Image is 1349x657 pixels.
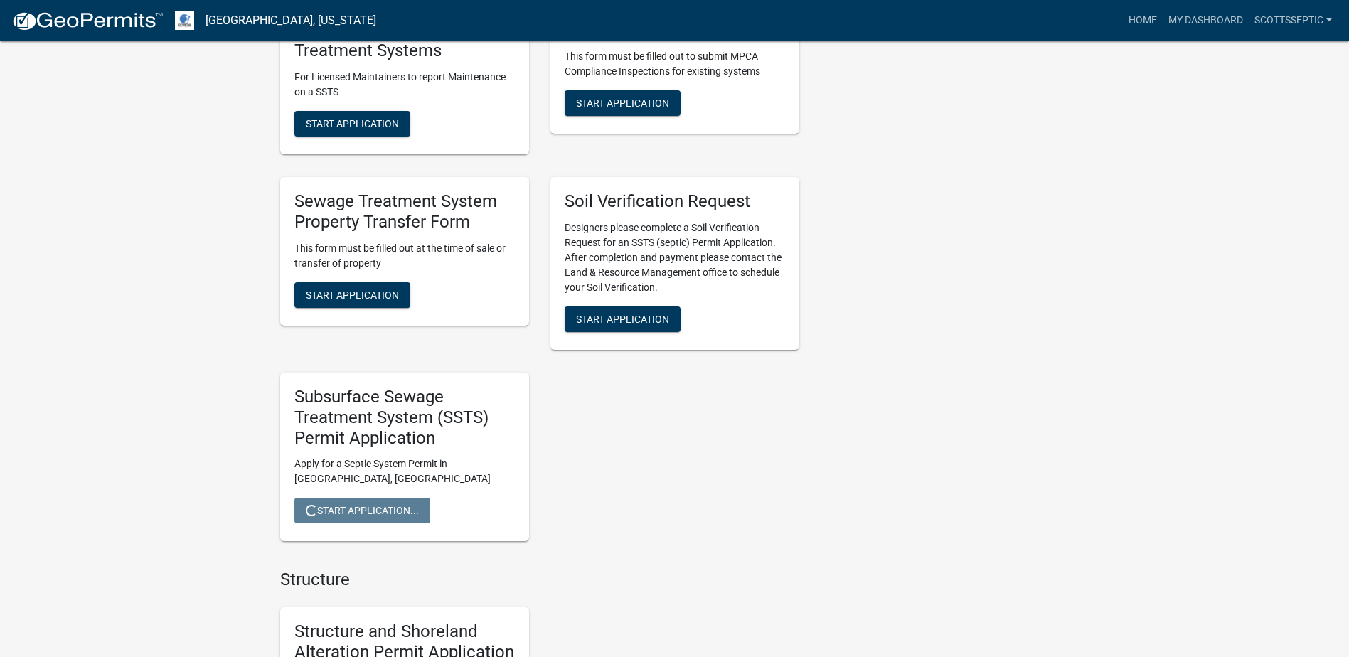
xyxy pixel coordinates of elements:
p: This form must be filled out to submit MPCA Compliance Inspections for existing systems [565,49,785,79]
a: scottsseptic [1249,7,1338,34]
button: Start Application [565,306,681,332]
a: [GEOGRAPHIC_DATA], [US_STATE] [206,9,376,33]
button: Start Application [294,111,410,137]
span: Start Application... [306,505,419,516]
a: Home [1123,7,1163,34]
p: This form must be filled out at the time of sale or transfer of property [294,241,515,271]
button: Start Application [565,90,681,116]
p: For Licensed Maintainers to report Maintenance on a SSTS [294,70,515,100]
p: Apply for a Septic System Permit in [GEOGRAPHIC_DATA], [GEOGRAPHIC_DATA] [294,456,515,486]
h5: Soil Verification Request [565,191,785,212]
button: Start Application... [294,498,430,523]
h4: Structure [280,570,799,590]
p: Designers please complete a Soil Verification Request for an SSTS (septic) Permit Application. Af... [565,220,785,295]
span: Start Application [306,289,399,300]
span: Start Application [576,97,669,109]
img: Otter Tail County, Minnesota [175,11,194,30]
a: My Dashboard [1163,7,1249,34]
span: Start Application [576,314,669,325]
span: Start Application [306,118,399,129]
button: Start Application [294,282,410,308]
h5: Sewage Treatment System Property Transfer Form [294,191,515,233]
h5: Subsurface Sewage Treatment System (SSTS) Permit Application [294,387,515,448]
